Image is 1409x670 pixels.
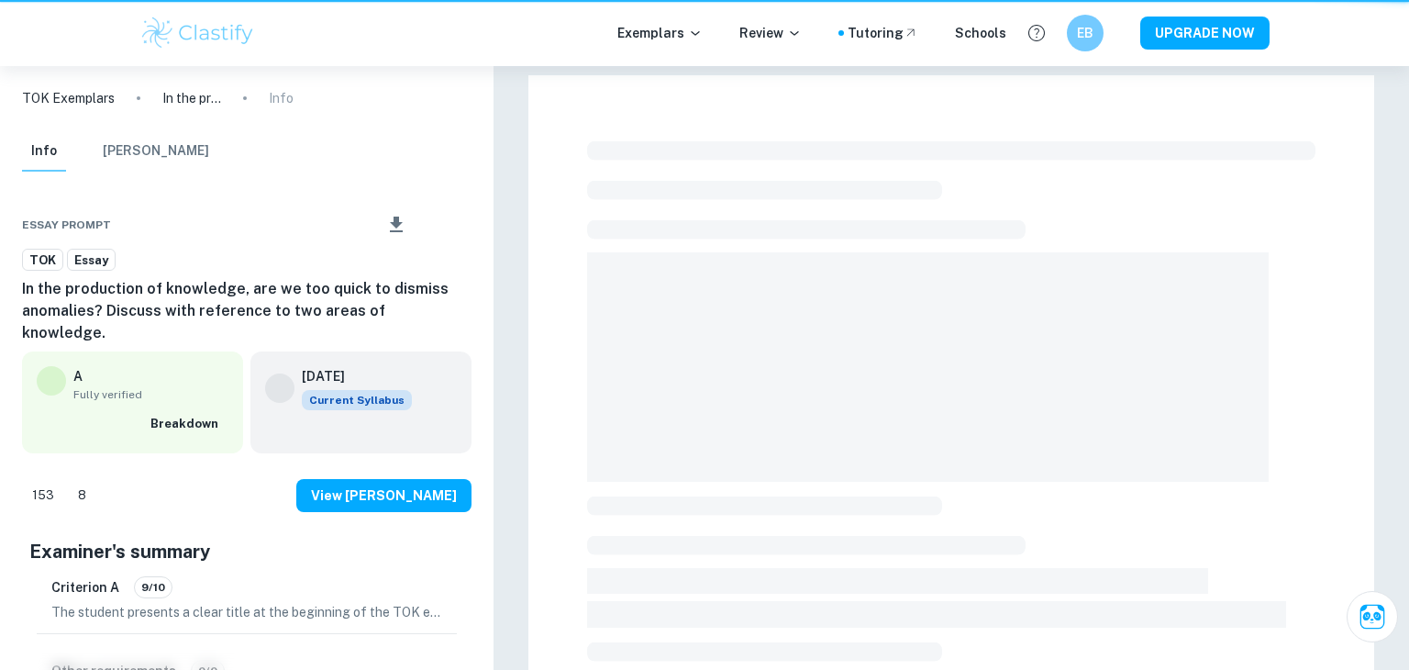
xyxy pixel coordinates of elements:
[1140,17,1270,50] button: UPGRADE NOW
[139,15,256,51] img: Clastify logo
[1075,23,1096,43] h6: EB
[29,538,464,565] h5: Examiner's summary
[22,217,111,233] span: Essay prompt
[22,88,115,108] a: TOK Exemplars
[68,481,96,510] div: Dislike
[302,390,412,410] span: Current Syllabus
[457,214,472,236] div: Report issue
[739,23,802,43] p: Review
[269,88,294,108] p: Info
[22,249,63,272] a: TOK
[68,251,115,270] span: Essay
[955,23,1006,43] a: Schools
[302,366,397,386] h6: [DATE]
[1067,15,1104,51] button: EB
[359,201,435,249] div: Download
[438,214,453,236] div: Bookmark
[617,23,703,43] p: Exemplars
[51,602,442,622] p: The student presents a clear title at the beginning of the TOK essay and maintains a sustained fo...
[73,386,228,403] span: Fully verified
[22,278,472,344] h6: In the production of knowledge, are we too quick to dismiss anomalies? Discuss with reference to ...
[146,410,228,438] button: Breakdown
[135,579,172,596] span: 9/10
[68,486,96,505] span: 8
[51,577,119,597] h6: Criterion A
[162,88,221,108] p: In the production of knowledge, are we too quick to dismiss anomalies? Discuss with reference to ...
[1347,591,1398,642] button: Ask Clai
[1021,17,1052,49] button: Help and Feedback
[302,390,412,410] div: This exemplar is based on the current syllabus. Feel free to refer to it for inspiration/ideas wh...
[22,486,64,505] span: 153
[296,479,472,512] button: View [PERSON_NAME]
[23,251,62,270] span: TOK
[67,249,116,272] a: Essay
[340,214,355,236] div: Share
[22,481,64,510] div: Like
[73,366,83,386] p: A
[848,23,918,43] a: Tutoring
[103,131,209,172] button: [PERSON_NAME]
[22,131,66,172] button: Info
